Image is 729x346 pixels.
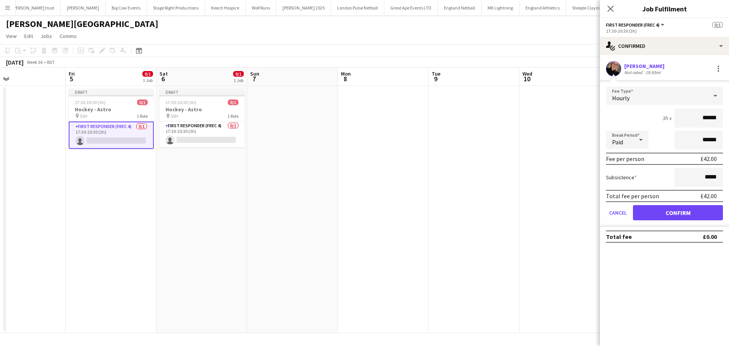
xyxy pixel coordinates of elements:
button: Wolf Runs [246,0,276,15]
div: BST [47,59,55,65]
span: SSH [80,113,87,119]
a: View [3,31,20,41]
div: £0.00 [703,233,717,240]
span: Jobs [41,33,52,39]
button: London Pulse Netball [331,0,384,15]
span: View [6,33,17,39]
span: Fri [69,70,75,77]
button: Keech Hospice [205,0,246,15]
span: First Responder (FREC 4) [606,22,660,28]
div: Draft [159,89,245,95]
a: Comms [57,31,80,41]
span: 1 Role [227,113,238,119]
button: Steeple Claydon Parish Council [566,0,638,15]
button: Great Ape Events LTD [384,0,438,15]
div: 17:30-20:30 (3h) [606,28,723,34]
span: Paid [612,138,623,146]
span: 8 [340,74,351,83]
button: MK Lightning [481,0,519,15]
button: [PERSON_NAME] trust [6,0,61,15]
span: Sat [159,70,168,77]
app-card-role: First Responder (FREC 4)0/117:30-20:30 (3h) [69,122,154,149]
div: Total fee [606,233,632,240]
button: Big Cow Events [106,0,147,15]
span: 0/1 [137,100,148,105]
div: Confirmed [600,37,729,55]
app-job-card: Draft17:30-20:30 (3h)0/1Hockey - Astro SSH1 RoleFirst Responder (FREC 4)0/117:30-20:30 (3h) [69,89,154,149]
button: Confirm [633,205,723,220]
span: Comms [60,33,77,39]
button: England Netball [438,0,481,15]
span: Hourly [612,94,630,102]
div: Not rated [624,70,644,75]
div: £42.00 [701,192,717,200]
span: 0/1 [712,22,723,28]
span: 5 [68,74,75,83]
div: [PERSON_NAME] [624,63,664,70]
span: Wed [522,70,532,77]
div: Draft [69,89,154,95]
span: SSH [170,113,178,119]
span: 17:30-20:30 (3h) [75,100,106,105]
a: Jobs [38,31,55,41]
span: Mon [341,70,351,77]
div: 19.93mi [644,70,662,75]
span: Tue [432,70,440,77]
button: [PERSON_NAME] 2025 [276,0,331,15]
label: Subsistence [606,174,637,181]
div: Fee per person [606,155,644,163]
span: Sun [250,70,259,77]
div: Total fee per person [606,192,659,200]
span: 17:30-20:30 (3h) [166,100,196,105]
span: 9 [431,74,440,83]
a: Edit [21,31,36,41]
div: 3h x [662,115,671,122]
div: 1 Job [143,77,153,83]
span: 7 [249,74,259,83]
span: 6 [158,74,168,83]
h3: Hockey - Astro [159,106,245,113]
button: Cancel [606,205,630,220]
span: Week 36 [25,59,44,65]
button: [PERSON_NAME] [61,0,106,15]
h3: Hockey - Astro [69,106,154,113]
span: 0/1 [228,100,238,105]
span: 0/1 [233,71,244,77]
div: [DATE] [6,58,24,66]
h1: [PERSON_NAME][GEOGRAPHIC_DATA] [6,18,158,30]
h3: Job Fulfilment [600,4,729,14]
span: 10 [521,74,532,83]
div: 1 Job [234,77,243,83]
button: Stage Right Productions [147,0,205,15]
span: 0/1 [142,71,153,77]
button: First Responder (FREC 4) [606,22,666,28]
span: 1 Role [137,113,148,119]
span: Edit [24,33,33,39]
button: England Athletics [519,0,566,15]
app-card-role: First Responder (FREC 4)0/117:30-20:30 (3h) [159,122,245,147]
div: £42.00 [701,155,717,163]
app-job-card: Draft17:30-20:30 (3h)0/1Hockey - Astro SSH1 RoleFirst Responder (FREC 4)0/117:30-20:30 (3h) [159,89,245,147]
